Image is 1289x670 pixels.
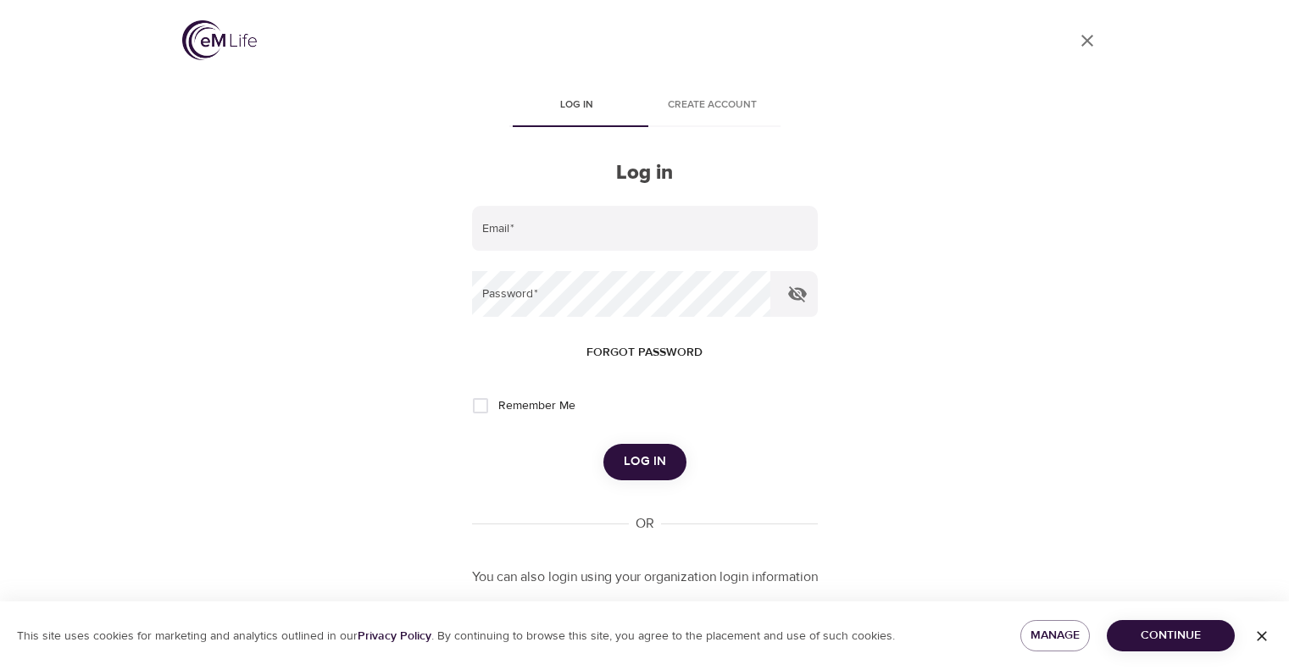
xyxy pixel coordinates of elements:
a: Privacy Policy [358,628,431,644]
button: Continue [1107,620,1235,651]
span: Log in [519,97,635,114]
button: Manage [1020,620,1091,651]
span: Remember Me [498,397,575,415]
a: close [1067,20,1108,61]
img: logo [182,20,257,60]
button: Log in [603,444,686,479]
button: Forgot password [580,337,709,368]
h2: Log in [472,161,818,185]
span: Create account [655,97,770,114]
span: Forgot password [586,342,703,363]
div: OR [629,514,661,534]
div: disabled tabs example [472,86,818,127]
span: Continue [1120,625,1221,646]
p: You can also login using your organization login information [472,568,818,587]
span: Log in [624,451,666,473]
span: Manage [1034,625,1077,646]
